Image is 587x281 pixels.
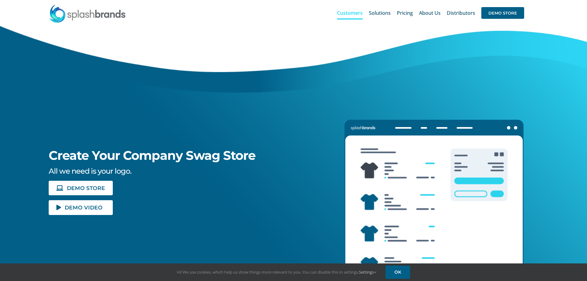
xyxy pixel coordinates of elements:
[337,3,363,23] a: Customers
[49,148,255,163] span: Create Your Company Swag Store
[481,3,524,23] a: DEMO STORE
[397,10,413,15] span: Pricing
[67,185,105,191] span: DEMO STORE
[49,4,126,23] img: SplashBrands.com Logo
[369,10,391,15] span: Solutions
[397,3,413,23] a: Pricing
[385,266,410,279] a: OK
[49,181,113,195] a: DEMO STORE
[481,7,524,19] span: DEMO STORE
[49,167,131,176] span: All we need is your logo.
[337,10,363,15] span: Customers
[419,10,441,15] span: About Us
[337,3,524,23] nav: Main Menu
[177,269,376,275] span: Hi! We use cookies, which help us show things more relevant to you. You can disable this in setti...
[447,3,475,23] a: Distributors
[65,205,103,210] span: DEMO VIDEO
[359,269,376,275] a: Settings
[447,10,475,15] span: Distributors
